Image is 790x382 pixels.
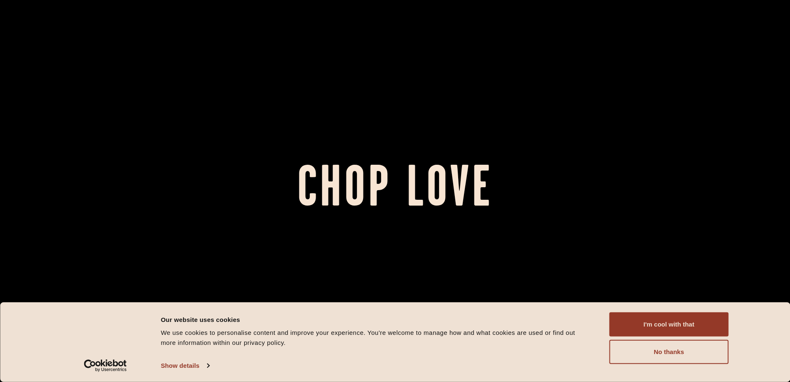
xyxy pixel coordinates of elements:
[161,314,591,324] div: Our website uses cookies
[609,340,729,364] button: No thanks
[161,359,209,372] a: Show details
[161,328,591,348] div: We use cookies to personalise content and improve your experience. You're welcome to manage how a...
[609,312,729,337] button: I'm cool with that
[69,359,142,372] a: Usercentrics Cookiebot - opens in a new window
